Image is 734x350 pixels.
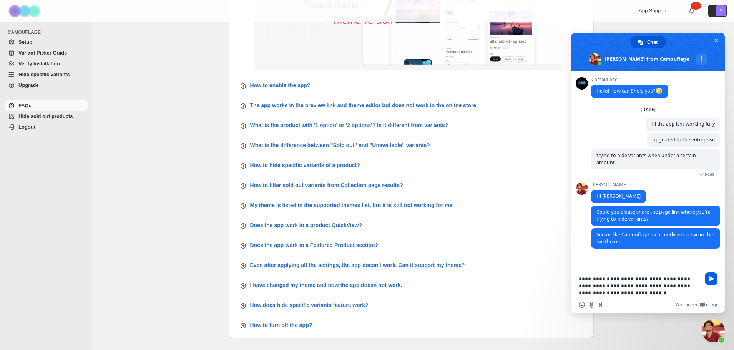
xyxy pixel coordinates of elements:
[5,100,88,111] a: FAQs
[639,8,666,13] span: App Support
[18,50,67,56] span: Variant Picker Guide
[18,124,35,130] span: Logout
[675,302,717,308] a: We run onCrisp
[18,39,32,45] span: Setup
[235,158,588,172] button: How to hide specific variants of a product?
[691,2,701,10] div: 1
[706,302,717,308] span: Crisp
[18,113,73,119] span: Hide sold out products
[5,58,88,69] a: Verify Installation
[5,69,88,80] a: Hide specific variants
[5,80,88,91] a: Upgrade
[6,0,45,22] img: Camouflage
[705,171,715,177] span: Read
[641,108,656,112] div: [DATE]
[18,71,70,77] span: Hide specific variants
[250,101,478,109] p: The app works in the preview link and theme editor but does not work in the online store.
[250,261,465,269] p: Even after applying all the settings, the app doesn't work. Can it support my theme?
[235,198,588,212] button: My theme is listed in the supported themes list, but it is still not working for me.
[250,221,362,229] p: Does the app work in a product QuickView?
[653,136,715,143] span: upgraded to the enterprise
[591,77,668,82] span: Camouflage
[716,5,726,16] span: Avatar with initials S
[5,122,88,133] a: Logout
[235,218,588,232] button: Does the app work in a product QuickView?
[235,118,588,132] button: What is the product with '1 option' or '2 options'? Is it different from variants?
[596,193,641,199] span: Hi [PERSON_NAME]
[579,302,585,308] span: Insert an emoji
[5,48,88,58] a: Variant Picker Guide
[18,61,60,66] span: Verify Installation
[696,54,707,65] div: More channels
[235,178,588,192] button: How to filter sold out variants from Collection page results?
[235,138,588,152] button: What is the difference between "Sold out" and "Unavailable" variants?
[596,152,696,166] span: trying to hide variants when under a certain amount
[18,103,32,108] span: FAQs
[235,298,588,312] button: How does hide specific variants feature work?
[688,7,696,15] a: 1
[250,321,312,329] p: How to turn off the app?
[631,36,666,48] div: Chat
[250,161,360,169] p: How to hide specific variants of a product?
[18,82,39,88] span: Upgrade
[235,278,588,292] button: I have changed my theme and now the app doesn not work.
[708,5,727,17] button: Avatar with initials S
[651,121,715,127] span: Hi the app isnt working fully
[235,238,588,252] button: Does the app work in a Featured Product section?
[589,302,595,308] span: Send a file
[250,281,402,289] p: I have changed my theme and now the app doesn not work.
[250,181,403,189] p: How to filter sold out variants from Collection page results?
[712,36,720,45] span: Close chat
[235,98,588,112] button: The app works in the preview link and theme editor but does not work in the online store.
[596,88,663,94] span: Hello! How can I help you?
[8,29,88,35] span: CAMOUFLAGE
[719,8,722,13] text: S
[235,318,588,332] button: How to turn off the app?
[250,201,454,209] p: My theme is listed in the supported themes list, but it is still not working for me.
[647,36,658,48] span: Chat
[235,78,588,92] button: How to enable the app?
[250,121,448,129] p: What is the product with '1 option' or '2 options'? Is it different from variants?
[596,231,713,245] span: Seems like Camouflage is currently not active in the live theme
[702,319,725,342] div: Close chat
[591,182,646,187] span: [PERSON_NAME]
[5,111,88,122] a: Hide sold out products
[250,241,379,249] p: Does the app work in a Featured Product section?
[250,301,369,309] p: How does hide specific variants feature work?
[250,81,311,89] p: How to enable the app?
[675,302,697,308] span: We run on
[596,209,711,222] span: Could you please share the page link where you're trying to hide variants?
[705,272,717,285] span: Send
[599,302,605,308] span: Audio message
[235,258,588,272] button: Even after applying all the settings, the app doesn't work. Can it support my theme?
[579,275,700,296] textarea: Compose your message...
[250,141,430,149] p: What is the difference between "Sold out" and "Unavailable" variants?
[5,37,88,48] a: Setup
